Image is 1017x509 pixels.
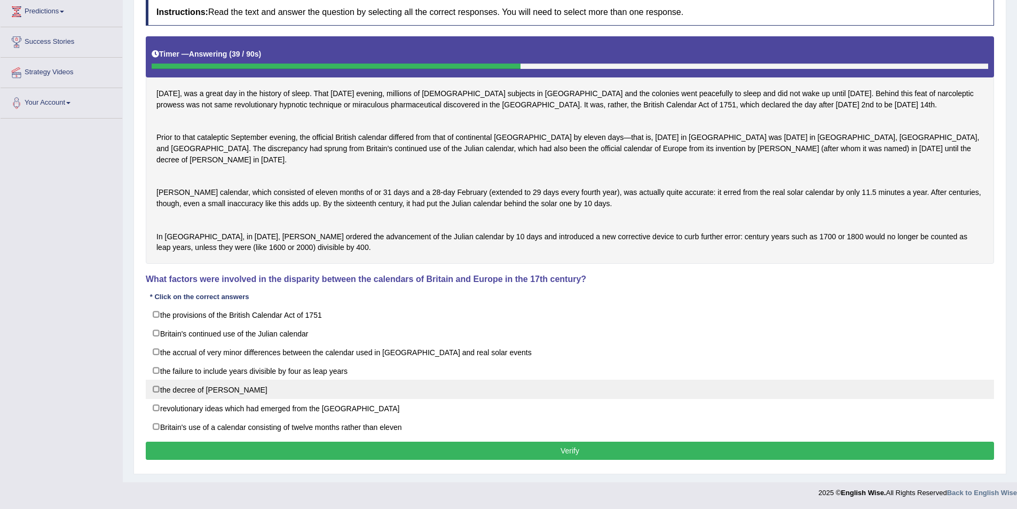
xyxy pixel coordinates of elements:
label: the failure to include years divisible by four as leap years [146,361,994,380]
b: Answering [189,50,227,58]
label: revolutionary ideas which had emerged from the [GEOGRAPHIC_DATA] [146,398,994,418]
b: 39 / 90s [232,50,259,58]
a: Success Stories [1,27,122,54]
h4: What factors were involved in the disparity between the calendars of Britain and Europe in the 17... [146,275,994,284]
a: Strategy Videos [1,58,122,84]
div: * Click on the correct answers [146,292,253,302]
strong: English Wise. [841,489,886,497]
button: Verify [146,442,994,460]
b: ( [229,50,232,58]
label: Britain's use of a calendar consisting of twelve months rather than eleven [146,417,994,436]
b: Instructions: [156,7,208,17]
div: 2025 © All Rights Reserved [818,482,1017,498]
label: the decree of [PERSON_NAME] [146,380,994,399]
h5: Timer — [152,50,261,58]
a: Your Account [1,88,122,115]
label: Britain's continued use of the Julian calendar [146,324,994,343]
label: the accrual of very minor differences between the calendar used in [GEOGRAPHIC_DATA] and real sol... [146,342,994,362]
a: Back to English Wise [947,489,1017,497]
label: the provisions of the British Calendar Act of 1751 [146,305,994,324]
div: [DATE], was a great day in the history of sleep. That [DATE] evening, millions of [DEMOGRAPHIC_DA... [146,36,994,264]
b: ) [259,50,262,58]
